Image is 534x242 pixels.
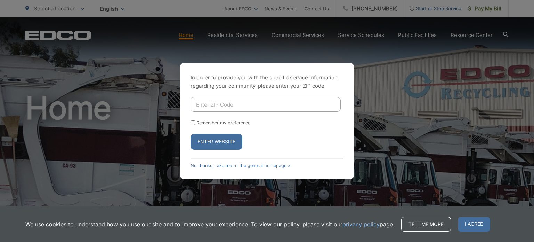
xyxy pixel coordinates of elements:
[191,73,343,90] p: In order to provide you with the specific service information regarding your community, please en...
[342,220,380,228] a: privacy policy
[196,120,250,125] label: Remember my preference
[191,134,242,150] button: Enter Website
[458,217,490,232] span: I agree
[191,97,341,112] input: Enter ZIP Code
[25,220,394,228] p: We use cookies to understand how you use our site and to improve your experience. To view our pol...
[401,217,451,232] a: Tell me more
[191,163,291,168] a: No thanks, take me to the general homepage >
